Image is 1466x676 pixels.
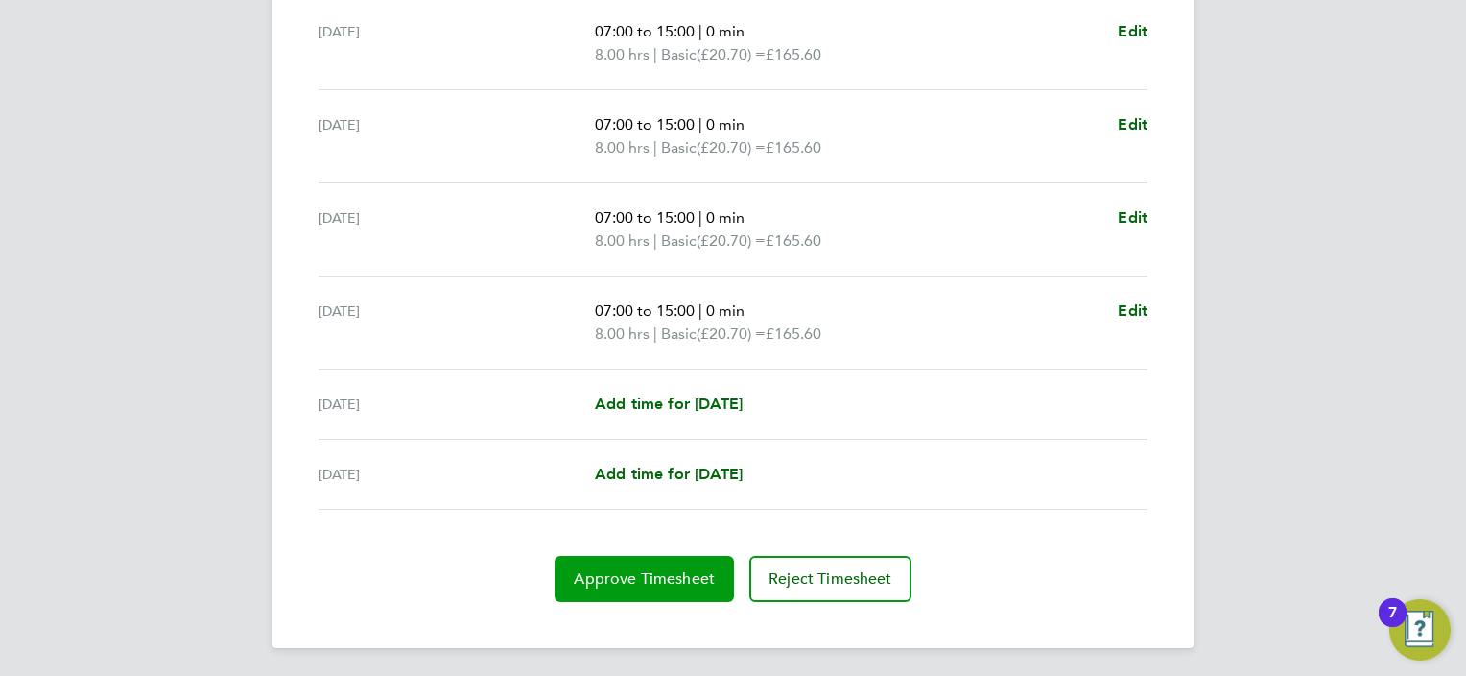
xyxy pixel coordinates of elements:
div: [DATE] [319,113,595,159]
a: Edit [1118,300,1147,323]
span: 8.00 hrs [595,325,650,343]
span: 8.00 hrs [595,231,650,250]
span: 0 min [706,22,745,40]
span: £165.60 [766,138,821,157]
span: | [698,302,702,320]
span: | [653,231,657,250]
button: Reject Timesheet [749,556,911,602]
span: Approve Timesheet [574,569,715,589]
span: Reject Timesheet [768,569,892,589]
button: Open Resource Center, 7 new notifications [1389,599,1451,661]
span: | [653,138,657,157]
span: Basic [661,43,697,66]
span: Basic [661,229,697,253]
span: 07:00 to 15:00 [595,302,695,320]
span: Basic [661,136,697,159]
div: [DATE] [319,463,595,486]
span: (£20.70) = [697,325,766,343]
div: [DATE] [319,393,595,416]
span: £165.60 [766,325,821,343]
a: Add time for [DATE] [595,393,743,416]
span: £165.60 [766,231,821,250]
button: Approve Timesheet [555,556,734,602]
div: [DATE] [319,300,595,346]
span: Add time for [DATE] [595,465,743,483]
span: 8.00 hrs [595,138,650,157]
span: 0 min [706,208,745,227]
span: Edit [1118,302,1147,320]
a: Edit [1118,206,1147,229]
span: (£20.70) = [697,231,766,250]
span: | [698,208,702,227]
span: | [698,115,702,133]
div: 7 [1388,613,1397,638]
a: Edit [1118,113,1147,136]
div: [DATE] [319,20,595,66]
span: 07:00 to 15:00 [595,22,695,40]
span: Basic [661,323,697,346]
div: [DATE] [319,206,595,253]
span: Add time for [DATE] [595,395,743,413]
span: (£20.70) = [697,45,766,63]
span: Edit [1118,22,1147,40]
span: 0 min [706,115,745,133]
span: (£20.70) = [697,138,766,157]
a: Edit [1118,20,1147,43]
span: | [653,325,657,343]
span: 07:00 to 15:00 [595,208,695,227]
span: 07:00 to 15:00 [595,115,695,133]
span: 0 min [706,302,745,320]
span: Edit [1118,208,1147,227]
span: £165.60 [766,45,821,63]
span: | [653,45,657,63]
a: Add time for [DATE] [595,463,743,486]
span: Edit [1118,115,1147,133]
span: 8.00 hrs [595,45,650,63]
span: | [698,22,702,40]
